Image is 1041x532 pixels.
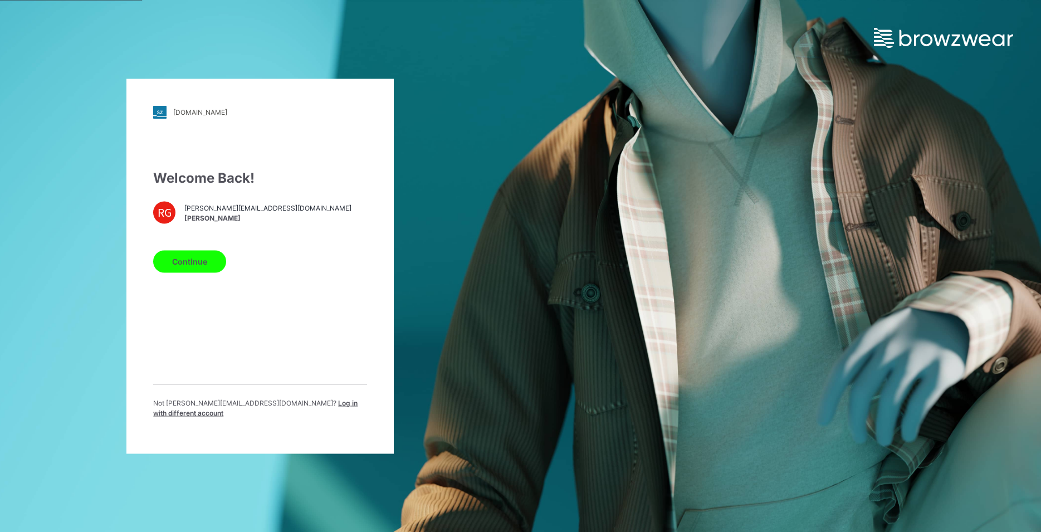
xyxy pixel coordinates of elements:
[153,250,226,272] button: Continue
[153,105,167,119] img: stylezone-logo.562084cfcfab977791bfbf7441f1a819.svg
[153,105,367,119] a: [DOMAIN_NAME]
[153,168,367,188] div: Welcome Back!
[153,398,367,418] p: Not [PERSON_NAME][EMAIL_ADDRESS][DOMAIN_NAME] ?
[184,203,351,213] span: [PERSON_NAME][EMAIL_ADDRESS][DOMAIN_NAME]
[874,28,1013,48] img: browzwear-logo.e42bd6dac1945053ebaf764b6aa21510.svg
[184,213,351,223] span: [PERSON_NAME]
[153,201,175,223] div: RG
[173,108,227,116] div: [DOMAIN_NAME]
